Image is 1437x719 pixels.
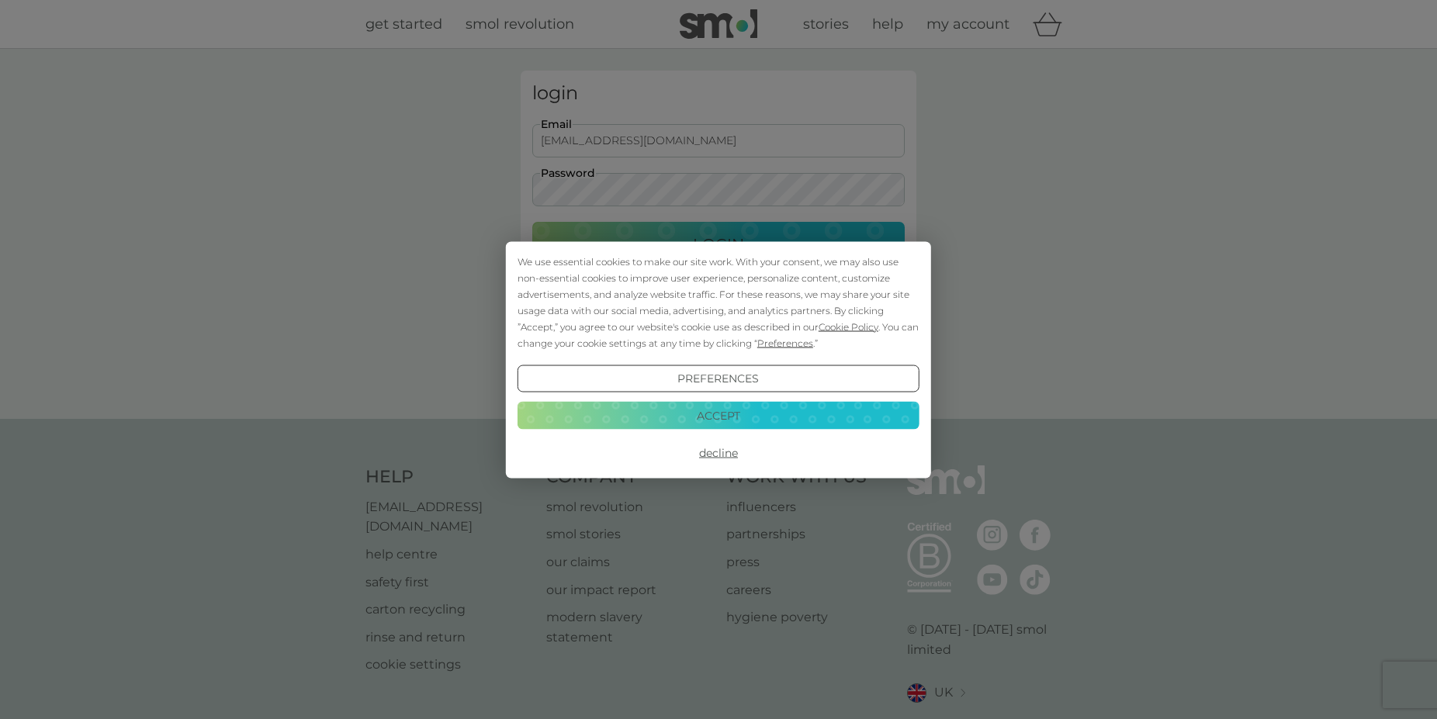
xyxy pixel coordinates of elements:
[819,320,878,332] span: Cookie Policy
[518,365,919,392] button: Preferences
[518,253,919,351] div: We use essential cookies to make our site work. With your consent, we may also use non-essential ...
[518,402,919,430] button: Accept
[506,241,931,478] div: Cookie Consent Prompt
[518,439,919,467] button: Decline
[757,337,813,348] span: Preferences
